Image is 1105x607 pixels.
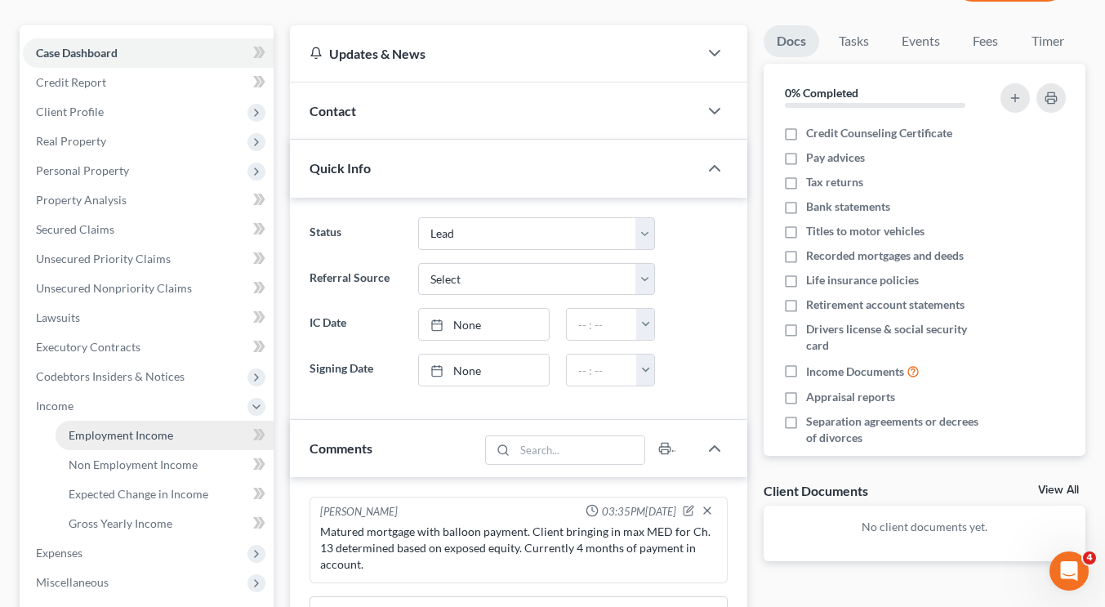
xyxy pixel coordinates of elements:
div: Updates & News [310,45,679,62]
a: Fees [960,25,1012,57]
span: Titles to motor vehicles [806,223,925,239]
span: Pay advices [806,150,865,166]
a: Tasks [826,25,882,57]
label: Signing Date [301,354,410,386]
span: Recorded mortgages and deeds [806,248,964,264]
span: Case Dashboard [36,46,118,60]
div: [PERSON_NAME] [320,504,398,520]
span: Separation agreements or decrees of divorces [806,413,991,446]
a: Events [889,25,953,57]
span: Quick Info [310,160,371,176]
span: Real Property [36,134,106,148]
a: Executory Contracts [23,333,274,362]
label: Referral Source [301,263,410,296]
label: Status [301,217,410,250]
span: Credit Counseling Certificate [806,125,952,141]
a: Unsecured Nonpriority Claims [23,274,274,303]
span: Credit Report [36,75,106,89]
span: Life insurance policies [806,272,919,288]
span: Employment Income [69,428,173,442]
span: 4 [1083,551,1096,565]
a: Docs [764,25,819,57]
span: 03:35PM[DATE] [602,504,676,520]
span: Retirement account statements [806,297,965,313]
input: -- : -- [567,309,637,340]
span: Executory Contracts [36,340,140,354]
span: Bank statements [806,199,890,215]
span: Income Documents [806,364,904,380]
a: Timer [1018,25,1077,57]
span: Miscellaneous [36,575,109,589]
span: Comments [310,440,372,456]
a: Employment Income [56,421,274,450]
a: Gross Yearly Income [56,509,274,538]
span: Secured Claims [36,222,114,236]
span: Expected Change in Income [69,487,208,501]
a: Credit Report [23,68,274,97]
strong: 0% Completed [785,86,858,100]
span: Appraisal reports [806,389,895,405]
a: Unsecured Priority Claims [23,244,274,274]
span: Unsecured Priority Claims [36,252,171,266]
div: Client Documents [764,482,868,499]
span: Contact [310,103,356,118]
span: Codebtors Insiders & Notices [36,369,185,383]
input: Search... [515,436,644,464]
span: Drivers license & social security card [806,321,991,354]
a: View All [1038,484,1079,496]
a: None [419,355,549,386]
span: Income [36,399,74,413]
a: None [419,309,549,340]
iframe: Intercom live chat [1049,551,1089,591]
span: Gross Yearly Income [69,516,172,530]
label: IC Date [301,308,410,341]
a: Secured Claims [23,215,274,244]
span: Expenses [36,546,82,560]
span: Lawsuits [36,310,80,324]
span: Property Analysis [36,193,127,207]
span: Client Profile [36,105,104,118]
a: Non Employment Income [56,450,274,480]
input: -- : -- [567,355,637,386]
a: Expected Change in Income [56,480,274,509]
span: Non Employment Income [69,457,198,471]
span: Unsecured Nonpriority Claims [36,281,192,295]
p: No client documents yet. [777,519,1072,535]
div: Matured mortgage with balloon payment. Client bringing in max MED for Ch. 13 determined based on ... [320,524,717,573]
span: Tax returns [806,174,863,190]
a: Property Analysis [23,185,274,215]
a: Case Dashboard [23,38,274,68]
span: Personal Property [36,163,129,177]
a: Lawsuits [23,303,274,333]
